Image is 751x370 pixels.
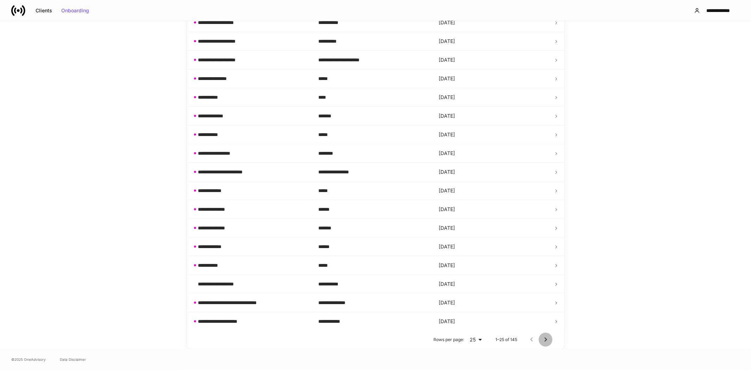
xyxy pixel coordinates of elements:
[496,337,518,343] p: 1–25 of 145
[433,200,553,219] td: [DATE]
[433,294,553,312] td: [DATE]
[433,144,553,163] td: [DATE]
[433,69,553,88] td: [DATE]
[11,357,46,362] span: © 2025 OneAdvisory
[433,238,553,256] td: [DATE]
[433,312,553,331] td: [DATE]
[36,8,52,13] div: Clients
[467,336,484,343] div: 25
[539,333,553,347] button: Go to next page
[31,5,57,16] button: Clients
[57,5,94,16] button: Onboarding
[433,163,553,181] td: [DATE]
[433,181,553,200] td: [DATE]
[433,88,553,107] td: [DATE]
[433,32,553,51] td: [DATE]
[433,219,553,238] td: [DATE]
[433,275,553,294] td: [DATE]
[433,13,553,32] td: [DATE]
[60,357,86,362] a: Data Disclaimer
[434,337,464,343] p: Rows per page:
[61,8,89,13] div: Onboarding
[433,107,553,125] td: [DATE]
[433,256,553,275] td: [DATE]
[433,51,553,69] td: [DATE]
[433,125,553,144] td: [DATE]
